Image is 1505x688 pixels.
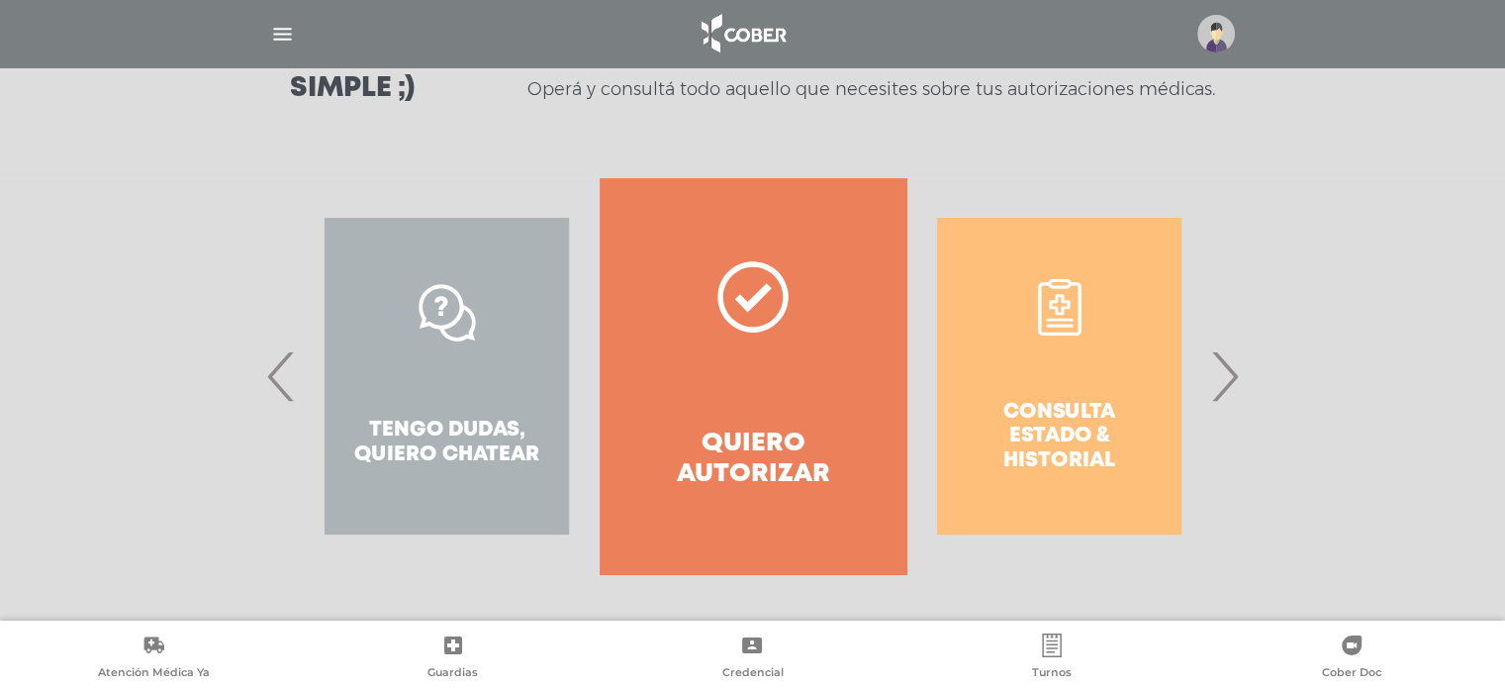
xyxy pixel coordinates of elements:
h4: Quiero autorizar [635,429,870,490]
p: Operá y consultá todo aquello que necesites sobre tus autorizaciones médicas. [527,77,1215,101]
span: Atención Médica Ya [98,665,210,683]
a: Guardias [304,634,604,684]
img: Cober_menu-lines-white.svg [270,22,295,47]
a: Cober Doc [1201,634,1501,684]
span: Guardias [427,665,478,683]
span: Next [1205,323,1244,430]
h3: Simple ;) [290,75,415,103]
a: Quiero autorizar [600,178,905,574]
img: profile-placeholder.svg [1197,15,1235,52]
span: Credencial [721,665,783,683]
span: Turnos [1032,665,1072,683]
img: logo_cober_home-white.png [691,10,795,57]
span: Cober Doc [1322,665,1381,683]
span: Previous [262,323,301,430]
a: Credencial [603,634,902,684]
a: Turnos [902,634,1202,684]
a: Atención Médica Ya [4,634,304,684]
